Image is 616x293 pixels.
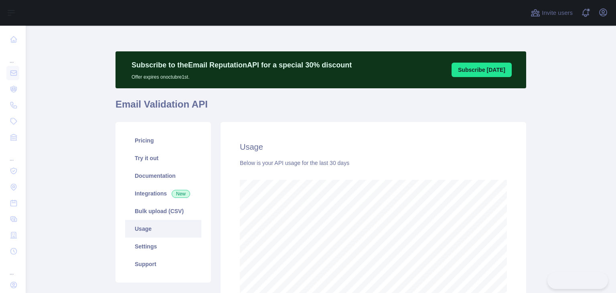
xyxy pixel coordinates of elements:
div: ... [6,48,19,64]
a: Try it out [125,149,201,167]
h2: Usage [240,141,507,153]
div: ... [6,260,19,276]
a: Pricing [125,132,201,149]
p: Subscribe to the Email Reputation API for a special 30 % discount [132,59,352,71]
a: Settings [125,238,201,255]
button: Invite users [529,6,574,19]
div: Below is your API usage for the last 30 days [240,159,507,167]
a: Support [125,255,201,273]
a: Documentation [125,167,201,185]
iframe: Toggle Customer Support [547,272,608,289]
span: New [172,190,190,198]
div: ... [6,146,19,162]
button: Subscribe [DATE] [452,63,512,77]
p: Offer expires on octubre 1st. [132,71,352,80]
a: Bulk upload (CSV) [125,202,201,220]
h1: Email Validation API [115,98,526,117]
a: Integrations New [125,185,201,202]
span: Invite users [542,8,573,18]
a: Usage [125,220,201,238]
